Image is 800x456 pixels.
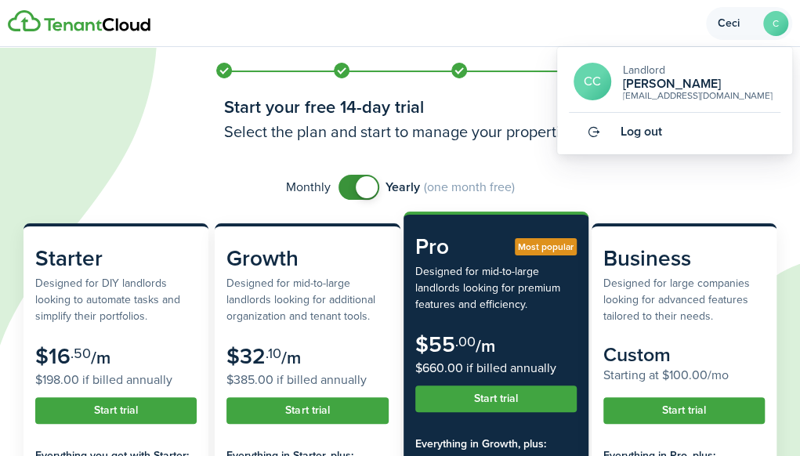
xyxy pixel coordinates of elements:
[623,77,773,91] h2: Ceci Cabrera
[35,340,71,372] subscription-pricing-card-price-amount: $16
[763,11,788,36] avatar-text: C
[286,178,331,197] span: Monthly
[226,242,388,275] subscription-pricing-card-title: Growth
[224,120,577,143] h3: Select the plan and start to manage your properties
[281,345,301,371] subscription-pricing-card-price-period: /m
[35,397,197,424] button: Start trial
[226,340,266,372] subscription-pricing-card-price-amount: $32
[415,385,577,412] button: Start trial
[718,18,757,29] span: Ceci
[226,371,388,389] subscription-pricing-card-price-annual: $385.00 if billed annually
[603,340,671,369] subscription-pricing-card-price-amount: Custom
[415,230,577,263] subscription-pricing-card-title: Pro
[266,343,281,364] subscription-pricing-card-price-cents: .10
[91,345,110,371] subscription-pricing-card-price-period: /m
[476,333,495,359] subscription-pricing-card-price-period: /m
[226,397,388,424] button: Start trial
[603,397,765,424] button: Start trial
[603,275,765,324] subscription-pricing-card-description: Designed for large companies looking for advanced features tailored to their needs.
[574,63,611,100] avatar-text: CC
[224,94,577,120] h1: Start your free 14-day trial
[623,62,665,78] span: Landlord
[415,328,455,360] subscription-pricing-card-price-amount: $55
[621,125,662,139] span: Log out
[415,263,577,313] subscription-pricing-card-description: Designed for mid-to-large landlords looking for premium features and efficiency.
[623,91,773,100] div: [EMAIL_ADDRESS][DOMAIN_NAME]
[35,242,197,275] subscription-pricing-card-title: Starter
[706,7,792,40] button: Open menu
[603,242,765,275] subscription-pricing-card-title: Business
[35,371,197,389] subscription-pricing-card-price-annual: $198.00 if billed annually
[8,10,150,32] img: Logo
[35,275,197,324] subscription-pricing-card-description: Designed for DIY landlords looking to automate tasks and simplify their portfolios.
[226,275,388,324] subscription-pricing-card-description: Designed for mid-to-large landlords looking for additional organization and tenant tools.
[518,240,574,254] span: Most popular
[415,436,577,452] subscription-pricing-card-features-title: Everything in Growth, plus:
[415,359,577,378] subscription-pricing-card-price-annual: $660.00 if billed annually
[603,366,765,385] subscription-pricing-card-price-annual: Starting at $100.00/mo
[71,343,91,364] subscription-pricing-card-price-cents: .50
[569,113,780,150] a: Log out
[455,331,476,352] subscription-pricing-card-price-cents: .00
